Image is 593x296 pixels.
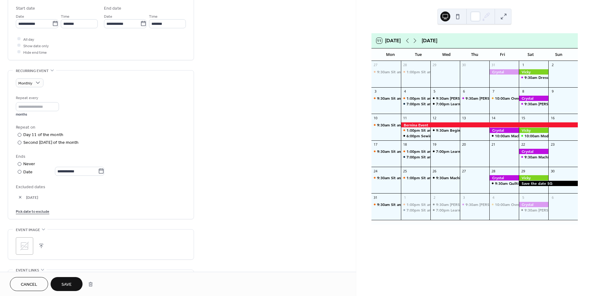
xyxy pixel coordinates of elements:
div: 8 [521,89,525,94]
span: All day [23,36,34,43]
div: Learn to Sew - [DATE] Night [451,101,501,107]
span: 9:30am [377,149,391,154]
div: 22 [521,142,525,147]
div: Learn to Sew - [DATE] Night [451,149,501,154]
div: 15 [521,116,525,120]
div: 9 [550,89,555,94]
div: 21 [491,142,496,147]
span: 10:00am [495,96,511,101]
span: Cancel [21,281,37,288]
div: Quilting Day - Freemotion / Rulerwork / Walking foot - Own Project [489,181,519,186]
div: Sit and Sew - [DATE] Night [421,101,469,107]
div: 28 [403,63,407,67]
div: Sit and Sew - Tuesday Night [401,101,430,107]
div: ByAnnie Sewing Day [460,202,489,207]
div: Second [DATE] of the month [23,139,79,146]
div: 20 [462,142,466,147]
div: 17 [373,142,378,147]
span: 1:00pm [407,149,421,154]
div: 1 [403,195,407,200]
span: 9:30am [436,128,450,133]
div: Sit and Sew [421,202,442,207]
div: [PERSON_NAME] - Anything Goes [450,202,510,207]
div: 11 [403,116,407,120]
div: 27 [373,63,378,67]
div: 2 [432,195,437,200]
div: 1 [521,63,525,67]
div: 3 [373,89,378,94]
div: Overlocker Club Sylvania [511,96,555,101]
div: Tue [404,48,432,61]
span: 10:00am [524,133,541,139]
div: Sit and Sew [391,149,412,154]
div: [PERSON_NAME] Day [479,202,518,207]
div: Learn to Sew - Wednesday Night [430,101,460,107]
span: Time [61,13,70,20]
div: 18 [403,142,407,147]
div: Sit and Sew - Tuesday Night [401,207,430,213]
div: Thu [460,48,488,61]
span: [DATE] [26,194,186,201]
span: 7:00pm [436,149,451,154]
div: Sit and Sew [391,69,412,75]
div: 30 [550,169,555,173]
div: Sit and Sew [401,96,430,101]
div: Fri [489,48,517,61]
div: Bernina Event [401,122,578,128]
div: Learn to Sew - Wednesday Night [430,207,460,213]
span: 9:30am [495,181,509,186]
div: [PERSON_NAME] Day [538,101,577,107]
div: ByAnnie Sewing Day [460,96,489,101]
div: Sit and Sew [371,122,401,128]
span: 9:30am [524,207,538,213]
span: 10:00am [495,133,511,139]
div: Sit and Sew [371,175,401,180]
div: Vicky [519,69,548,75]
div: 13 [462,116,466,120]
div: Overlocker Club Sylvania [511,202,555,207]
span: 9:30am [524,154,538,160]
div: 5 [521,195,525,200]
div: Sit and Sew [401,175,430,180]
div: Sat [517,48,545,61]
div: 25 [403,169,407,173]
span: Date [16,13,24,20]
div: Beginners Patchwork Piecing [450,128,501,133]
div: Sit and Sew [421,128,442,133]
div: 7 [491,89,496,94]
span: Event image [16,227,40,233]
span: 9:30am [377,175,391,180]
div: Start date [16,5,35,12]
div: Sit and Sew [371,96,401,101]
div: Mon [376,48,404,61]
span: 9:30am [465,96,479,101]
button: Cancel [10,277,48,291]
div: Save the date SG [519,181,578,186]
div: Crystal [489,128,519,133]
div: Learn to Sew - Wednesday Night [430,149,460,154]
div: Machine Embroidery hands on skills class [489,133,519,139]
div: Dressmaking Sewing Day - teacher guided - own project [519,75,548,80]
div: [PERSON_NAME] - Anything Goes [450,96,510,101]
span: 6:00pm [407,133,421,139]
div: Date [23,169,104,176]
div: Day 11 of the month [23,132,63,138]
span: 7:00pm [407,154,421,160]
button: Save [51,277,83,291]
span: Save [61,281,72,288]
span: 7:00pm [407,207,421,213]
div: Crystal [519,202,548,207]
div: Machine Quilting and Applique Sewing Day [430,175,460,180]
div: Repeat every [16,95,58,101]
span: Recurring event [16,68,49,74]
div: Never [23,161,35,167]
div: 3 [462,195,466,200]
div: 2 [550,63,555,67]
div: 31 [491,63,496,67]
div: Repeat on [16,124,185,131]
div: 24 [373,169,378,173]
div: Sit and Sew [401,149,430,154]
div: Modern Quilts - Lorena Uriarte [519,133,548,139]
span: Show date only [23,43,49,49]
